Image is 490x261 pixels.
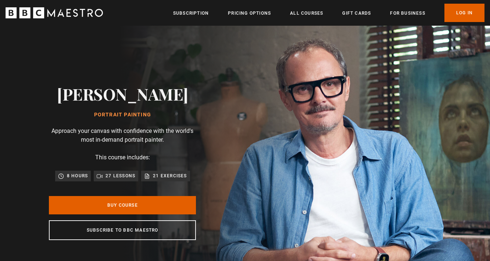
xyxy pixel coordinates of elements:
[153,172,187,180] p: 21 exercises
[49,220,196,240] a: Subscribe to BBC Maestro
[228,10,271,17] a: Pricing Options
[173,4,484,22] nav: Primary
[57,112,188,118] h1: Portrait Painting
[67,172,88,180] p: 8 hours
[173,10,209,17] a: Subscription
[57,84,188,103] h2: [PERSON_NAME]
[105,172,135,180] p: 27 lessons
[6,7,103,18] svg: BBC Maestro
[290,10,323,17] a: All Courses
[49,127,196,144] p: Approach your canvas with confidence with the world's most in-demand portrait painter.
[95,153,150,162] p: This course includes:
[342,10,371,17] a: Gift Cards
[444,4,484,22] a: Log In
[49,196,196,214] a: Buy Course
[390,10,425,17] a: For business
